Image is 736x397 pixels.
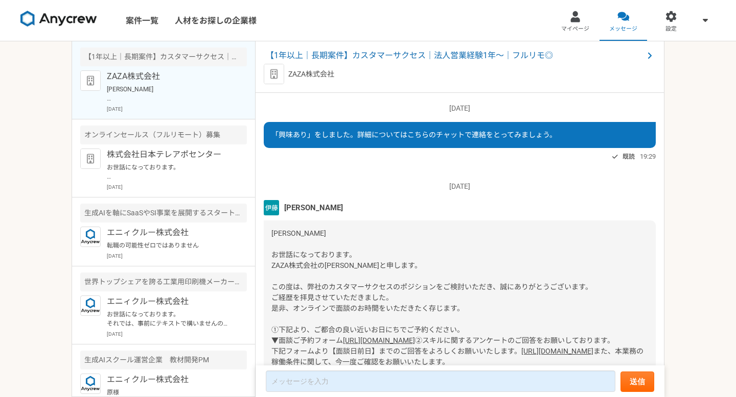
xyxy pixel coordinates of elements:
[80,295,101,316] img: logo_text_blue_01.png
[107,183,247,191] p: [DATE]
[623,151,635,163] span: 既読
[264,64,284,84] img: default_org_logo-42cde973f59100197ec2c8e796e4974ac8490bb5b08a0eb061ff975e4574aa76.png
[271,229,592,344] span: [PERSON_NAME] お世話になっております。 ZAZA株式会社の[PERSON_NAME]と申します。 この度は、弊社のカスタマーサクセスのポジションをご検討いただき、誠にありがとうござ...
[266,49,643,62] span: 【1年以上｜長期案件】カスタマーサクセス｜法人営業経験1年〜｜フルリモ◎
[80,47,247,66] div: 【1年以上｜長期案件】カスタマーサクセス｜法人営業経験1年〜｜フルリモ◎
[271,131,557,139] span: 「興味あり」をしました。詳細についてはこちらのチャットで連絡をとってみましょう。
[20,11,97,27] img: 8DqYSo04kwAAAAASUVORK5CYII=
[609,25,637,33] span: メッセージ
[107,330,247,338] p: [DATE]
[107,374,233,386] p: エニィクルー株式会社
[80,272,247,291] div: 世界トップシェアを誇る工業用印刷機メーカー 営業顧問（1,2社のみの紹介も歓迎）
[80,227,101,247] img: logo_text_blue_01.png
[561,25,589,33] span: マイページ
[107,310,233,328] p: お世話になっております。 それでは、事前にテキストで構いませんので、ご紹介いただけそうな企業を教えていただけますでしょうか？ （1,2社でも大歓迎です）
[107,252,247,260] p: [DATE]
[80,148,101,169] img: default_org_logo-42cde973f59100197ec2c8e796e4974ac8490bb5b08a0eb061ff975e4574aa76.png
[80,351,247,369] div: 生成AIスクール運営企業 教材開発PM
[80,374,101,394] img: logo_text_blue_01.png
[107,70,233,83] p: ZAZA株式会社
[640,152,656,161] span: 19:29
[521,347,593,355] a: [URL][DOMAIN_NAME]
[288,69,334,80] p: ZAZA株式会社
[271,336,614,355] span: ②スキルに関するアンケートのご回答をお願いしております。 下記フォームより【面談日前日】までのご回答をよろしくお願いいたします。
[107,163,233,181] p: お世話になっております。 プロフィール拝見してとても魅力的なご経歴で、 ぜひ一度、弊社面談をお願いできないでしょうか？ [URL][DOMAIN_NAME][DOMAIN_NAME] 当社ですが...
[107,148,233,161] p: 株式会社日本テレアポセンター
[284,202,343,213] span: [PERSON_NAME]
[264,103,656,114] p: [DATE]
[620,371,654,392] button: 送信
[80,126,247,144] div: オンラインセールス（フルリモート）募集
[107,105,247,113] p: [DATE]
[80,70,101,91] img: default_org_logo-42cde973f59100197ec2c8e796e4974ac8490bb5b08a0eb061ff975e4574aa76.png
[343,336,415,344] a: [URL][DOMAIN_NAME]
[107,241,233,250] p: 転職の可能性ゼロではありません
[107,227,233,239] p: エニィクルー株式会社
[80,204,247,222] div: 生成AIを軸にSaaSやSI事業を展開するスタートアップ エンタープライズ営業
[107,85,233,103] p: [PERSON_NAME] お世話になっております。 ZAZA株式会社の[PERSON_NAME]でございます。 早速面談をご予約いただきまして、ありがとうございます。 当日は下記より面談にご参...
[107,295,233,308] p: エニィクルー株式会社
[264,200,279,215] img: unnamed.png
[665,25,677,33] span: 設定
[264,181,656,192] p: [DATE]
